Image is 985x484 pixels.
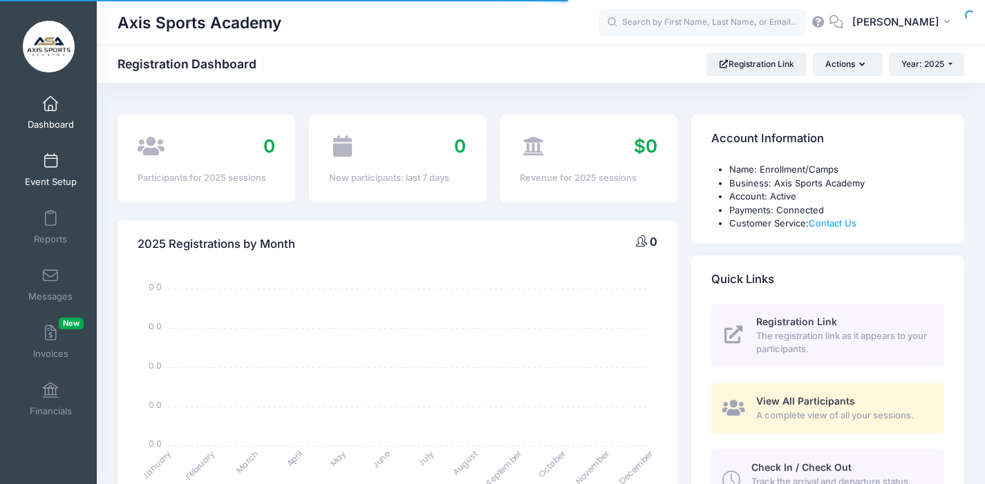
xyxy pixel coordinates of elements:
[451,448,480,478] tspan: August
[149,399,162,411] tspan: 0.0
[140,448,173,482] tspan: January
[729,177,944,191] li: Business: Axis Sports Academy
[711,304,944,367] a: Registration Link The registration link as it appears to your participants.
[183,448,217,482] tspan: February
[536,447,568,480] tspan: October
[149,320,162,332] tspan: 0.0
[852,14,939,30] span: [PERSON_NAME]
[416,448,437,469] tspan: July
[809,217,856,229] a: Contact Us
[234,448,261,476] tspan: March
[329,171,467,185] div: New participants: last 7 days
[756,409,928,423] span: A complete view of all your sessions.
[370,448,393,471] tspan: June
[706,52,807,76] a: Registration Link
[18,88,84,137] a: Dashboard
[263,135,275,157] span: 0
[711,119,824,159] h4: Account Information
[843,7,964,39] button: [PERSON_NAME]
[729,217,944,231] li: Customer Service:
[118,57,268,71] h1: Registration Dashboard
[729,190,944,204] li: Account: Active
[756,395,855,407] span: View All Participants
[889,52,964,76] button: Year: 2025
[138,225,295,264] h4: 2025 Registrations by Month
[729,204,944,217] li: Payments: Connected
[30,405,72,417] span: Financials
[18,375,84,423] a: Financials
[813,52,882,76] button: Actions
[138,171,275,185] div: Participants for 2025 sessions
[729,163,944,177] li: Name: Enrollment/Camps
[634,135,657,157] span: $0
[18,146,84,194] a: Event Setup
[149,360,162,371] tspan: 0.0
[328,448,348,469] tspan: May
[23,21,75,72] img: Axis Sports Academy
[59,318,84,329] span: New
[751,461,852,473] span: Check In / Check Out
[18,260,84,309] a: Messages
[711,260,774,299] h4: Quick Links
[454,135,466,157] span: 0
[756,329,928,356] span: The registration link as it appears to your participants.
[650,235,657,249] span: 0
[18,203,84,251] a: Reports
[33,348,68,360] span: Invoices
[599,9,806,37] input: Search by First Name, Last Name, or Email...
[25,176,77,188] span: Event Setup
[149,281,162,293] tspan: 0.0
[520,171,657,185] div: Revenue for 2025 sessions
[118,7,281,39] h1: Axis Sports Academy
[34,233,67,245] span: Reports
[28,291,73,302] span: Messages
[711,383,944,434] a: View All Participants A complete view of all your sessions.
[149,438,162,449] tspan: 0.0
[901,59,944,69] span: Year: 2025
[756,316,837,327] span: Registration Link
[284,448,305,469] tspan: April
[28,119,74,130] span: Dashboard
[18,318,84,366] a: InvoicesNew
